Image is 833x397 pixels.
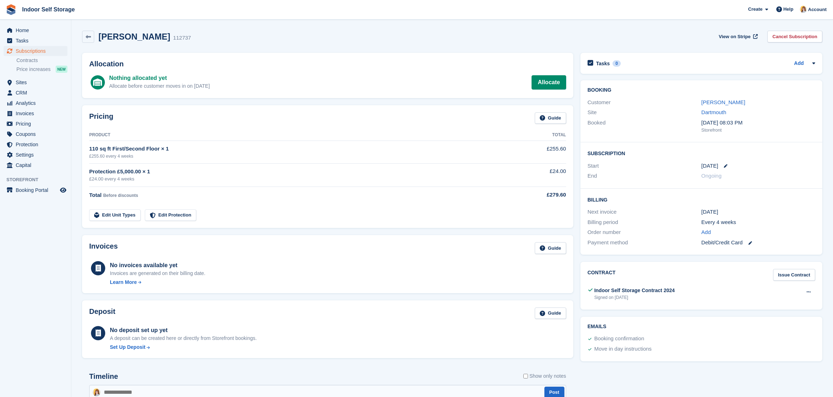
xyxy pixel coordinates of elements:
div: Move in day instructions [594,345,652,353]
h2: Invoices [89,242,118,254]
h2: Pricing [89,112,113,124]
a: Allocate [532,75,566,90]
h2: Deposit [89,307,115,319]
a: Preview store [59,186,67,194]
a: menu [4,98,67,108]
div: Debit/Credit Card [701,239,815,247]
a: Indoor Self Storage [19,4,78,15]
div: [DATE] 08:03 PM [701,119,815,127]
span: Tasks [16,36,59,46]
div: Next invoice [588,208,701,216]
a: Edit Unit Types [89,209,141,221]
a: [PERSON_NAME] [701,99,745,105]
a: menu [4,139,67,149]
a: menu [4,129,67,139]
a: Add [701,228,711,236]
div: [DATE] [701,208,815,216]
a: menu [4,119,67,129]
span: Protection [16,139,59,149]
span: Price increases [16,66,51,73]
div: NEW [56,66,67,73]
span: Ongoing [701,173,722,179]
span: Coupons [16,129,59,139]
a: menu [4,25,67,35]
img: Joanne Smith [800,6,807,13]
div: Payment method [588,239,701,247]
a: Issue Contract [773,269,815,281]
div: Protection £5,000.00 × 1 [89,168,493,176]
div: End [588,172,701,180]
h2: Contract [588,269,616,281]
div: Booked [588,119,701,134]
span: Subscriptions [16,46,59,56]
a: menu [4,185,67,195]
th: Total [493,129,566,141]
div: 112737 [173,34,191,42]
span: Total [89,192,102,198]
a: Guide [535,112,566,124]
h2: Booking [588,87,815,93]
p: A deposit can be created here or directly from Storefront bookings. [110,335,257,342]
a: menu [4,36,67,46]
th: Product [89,129,493,141]
h2: Billing [588,196,815,203]
div: Storefront [701,127,815,134]
a: menu [4,108,67,118]
a: menu [4,46,67,56]
a: menu [4,160,67,170]
a: Add [794,60,804,68]
div: Allocate before customer moves in on [DATE] [109,82,210,90]
time: 2025-10-20 00:00:00 UTC [701,162,718,170]
div: No invoices available yet [110,261,205,270]
span: Capital [16,160,59,170]
div: Start [588,162,701,170]
div: Invoices are generated on their billing date. [110,270,205,277]
a: Dartmouth [701,109,726,115]
a: menu [4,77,67,87]
div: 110 sq ft First/Second Floor × 1 [89,145,493,153]
div: Customer [588,98,701,107]
div: Booking confirmation [594,335,644,343]
div: Nothing allocated yet [109,74,210,82]
span: View on Stripe [719,33,751,40]
span: CRM [16,88,59,98]
div: 0 [613,60,621,67]
a: Set Up Deposit [110,343,257,351]
a: Learn More [110,279,205,286]
div: Indoor Self Storage Contract 2024 [594,287,675,294]
a: Price increases NEW [16,65,67,73]
a: Cancel Subscription [767,31,822,42]
img: Joanne Smith [93,388,101,396]
h2: Subscription [588,149,815,157]
a: menu [4,88,67,98]
span: Analytics [16,98,59,108]
div: £279.60 [493,191,566,199]
div: Learn More [110,279,137,286]
span: Home [16,25,59,35]
span: Pricing [16,119,59,129]
span: Settings [16,150,59,160]
span: Account [808,6,827,13]
a: Edit Protection [145,209,196,221]
h2: Tasks [596,60,610,67]
span: Booking Portal [16,185,59,195]
div: Every 4 weeks [701,218,815,227]
span: Storefront [6,176,71,183]
div: Site [588,108,701,117]
img: stora-icon-8386f47178a22dfd0bd8f6a31ec36ba5ce8667c1dd55bd0f319d3a0aa187defe.svg [6,4,16,15]
a: View on Stripe [716,31,759,42]
span: Create [748,6,762,13]
div: £24.00 every 4 weeks [89,175,493,183]
div: No deposit set up yet [110,326,257,335]
input: Show only notes [523,372,528,380]
span: Invoices [16,108,59,118]
h2: [PERSON_NAME] [98,32,170,41]
span: Before discounts [103,193,138,198]
a: Guide [535,242,566,254]
span: Sites [16,77,59,87]
h2: Timeline [89,372,118,381]
h2: Allocation [89,60,566,68]
div: Billing period [588,218,701,227]
td: £255.60 [493,141,566,163]
h2: Emails [588,324,815,330]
